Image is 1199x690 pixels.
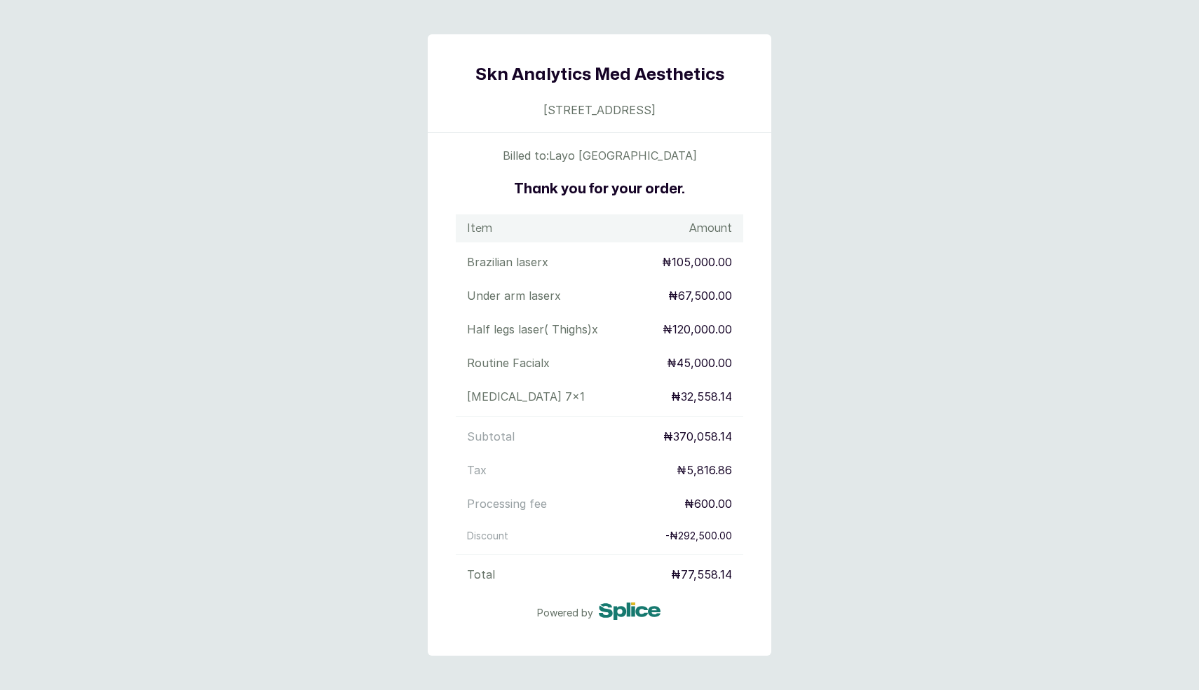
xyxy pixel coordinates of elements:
p: ₦5,816.86 [677,462,732,478]
p: ₦120,000.00 [663,321,732,338]
p: [STREET_ADDRESS] [543,102,656,118]
p: Billed to: Layo [GEOGRAPHIC_DATA] [503,147,697,164]
p: Routine Facial x [467,354,550,371]
h1: Amount [689,220,732,237]
p: Under arm laser x [467,287,561,304]
h2: Thank you for your order. [514,178,685,200]
p: ₦600.00 [684,495,732,512]
p: Tax [467,462,487,478]
p: Processing fee [467,495,547,512]
p: Total [467,566,495,583]
p: ₦370,058.14 [663,428,732,445]
p: ₦67,500.00 [668,287,732,304]
p: - ₦292,500.00 [665,529,732,543]
p: Subtotal [467,428,515,445]
p: Half legs laser( Thighs) x [467,321,598,338]
p: ₦45,000.00 [667,354,732,371]
h1: Skn Analytics Med Aesthetics [475,62,724,88]
p: ₦105,000.00 [662,254,732,270]
p: [MEDICAL_DATA] 7 x 1 [467,388,585,405]
p: Powered by [537,606,593,620]
p: ₦32,558.14 [671,388,732,405]
p: Discount [467,529,508,543]
h1: Item [467,220,492,237]
p: Brazilian laser x [467,254,548,270]
p: ₦77,558.14 [671,566,732,583]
